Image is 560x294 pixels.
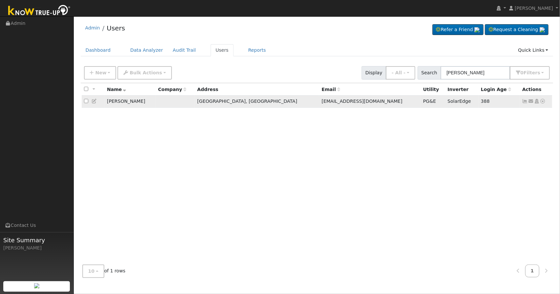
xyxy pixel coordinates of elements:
td: [GEOGRAPHIC_DATA], [GEOGRAPHIC_DATA] [195,96,319,108]
a: Login As [534,99,540,104]
a: Users [211,44,234,56]
span: Company name [158,87,186,92]
button: New [84,66,116,80]
button: - All - [386,66,415,80]
div: [PERSON_NAME] [3,245,70,251]
input: Search [441,66,510,80]
div: Address [197,86,317,93]
a: Show Graph [522,99,528,104]
a: Request a Cleaning [485,24,549,35]
span: Days since last login [481,87,511,92]
a: Other actions [540,98,546,105]
span: 10 [88,268,95,274]
span: [EMAIL_ADDRESS][DOMAIN_NAME] [321,99,402,104]
a: 1 [525,265,540,277]
span: 09/17/2024 8:41:01 PM [481,99,490,104]
a: biigjoe75@yahoo.com [528,98,534,105]
span: Search [418,66,441,80]
span: s [537,70,540,75]
a: Reports [243,44,271,56]
button: 0Filters [510,66,550,80]
span: SolarEdge [447,99,471,104]
img: Know True-Up [5,4,74,18]
span: Filter [524,70,540,75]
button: 10 [82,265,104,278]
a: Quick Links [513,44,553,56]
span: Site Summary [3,236,70,245]
button: Bulk Actions [117,66,172,80]
a: Refer a Friend [432,24,484,35]
img: retrieve [540,27,545,32]
a: Admin [85,25,100,30]
img: retrieve [34,283,39,288]
a: Users [107,24,125,32]
span: [PERSON_NAME] [515,6,553,11]
div: Actions [522,86,550,93]
div: Inverter [447,86,476,93]
span: Bulk Actions [130,70,162,75]
span: New [95,70,106,75]
span: Display [362,66,386,80]
span: of 1 rows [82,265,126,278]
span: PG&E [423,99,436,104]
td: [PERSON_NAME] [105,96,156,108]
a: Data Analyzer [125,44,168,56]
div: Utility [423,86,443,93]
img: retrieve [474,27,480,32]
a: Audit Trail [168,44,201,56]
a: Edit User [92,99,97,104]
span: Name [107,87,126,92]
a: Dashboard [81,44,116,56]
span: Email [321,87,340,92]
